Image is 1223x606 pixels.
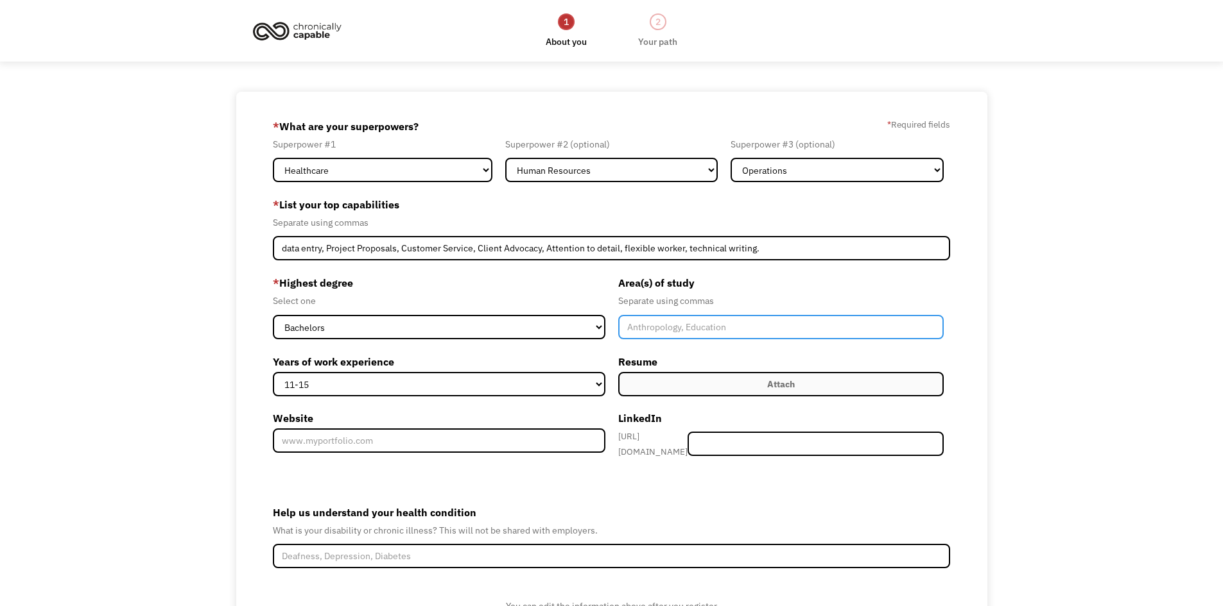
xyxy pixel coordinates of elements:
[273,194,951,215] label: List your top capabilities
[618,372,944,396] label: Attach
[273,273,605,293] label: Highest degree
[546,34,587,49] div: About you
[618,273,944,293] label: Area(s) of study
[249,17,345,45] img: Chronically Capable logo
[731,137,944,152] div: Superpower #3 (optional)
[273,351,605,372] label: Years of work experience
[546,12,587,49] a: 1About you
[273,428,605,453] input: www.myportfolio.com
[618,351,944,372] label: Resume
[618,408,944,428] label: LinkedIn
[638,12,677,49] a: 2Your path
[558,13,575,30] div: 1
[273,293,605,308] div: Select one
[618,315,944,339] input: Anthropology, Education
[273,116,419,137] label: What are your superpowers?
[273,523,951,538] div: What is your disability or chronic illness? This will not be shared with employers.
[273,236,951,260] input: Videography, photography, accounting
[273,215,951,230] div: Separate using commas
[767,376,795,392] div: Attach
[618,293,944,308] div: Separate using commas
[273,408,605,428] label: Website
[273,544,951,568] input: Deafness, Depression, Diabetes
[618,428,688,459] div: [URL][DOMAIN_NAME]
[638,34,677,49] div: Your path
[887,117,950,132] label: Required fields
[273,502,951,523] label: Help us understand your health condition
[650,13,666,30] div: 2
[505,137,718,152] div: Superpower #2 (optional)
[273,137,492,152] div: Superpower #1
